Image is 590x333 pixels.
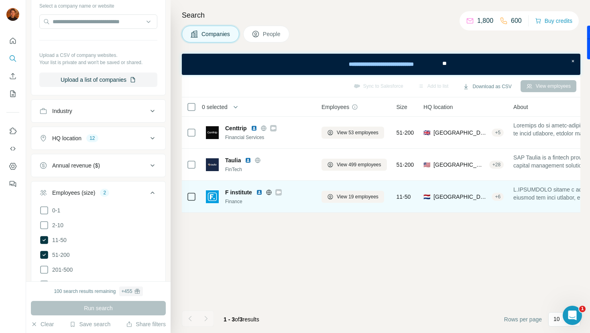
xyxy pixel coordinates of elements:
p: 10 [553,315,560,323]
span: 201-500 [49,266,73,274]
button: Buy credits [535,15,572,26]
span: View 53 employees [337,129,378,136]
span: [GEOGRAPHIC_DATA], [GEOGRAPHIC_DATA] [433,129,488,137]
img: Logo of F institute [206,190,219,203]
span: 51-200 [49,251,70,259]
span: Taulia [225,156,241,164]
span: 0 selected [202,103,228,111]
button: Quick start [6,34,19,48]
button: Feedback [6,177,19,191]
h4: Search [182,10,580,21]
span: F institute [225,188,252,196]
img: LinkedIn logo [256,189,262,196]
button: View 53 employees [321,127,384,139]
span: View 499 employees [337,161,381,168]
div: + 28 [489,161,504,168]
button: Save search [69,320,110,328]
span: [GEOGRAPHIC_DATA], [US_STATE] [433,161,486,169]
button: Upload a list of companies [39,73,157,87]
div: 2 [100,189,109,196]
span: Employees [321,103,349,111]
span: 3 [240,316,243,323]
div: Financial Services [225,134,312,141]
button: Search [6,51,19,66]
div: Finance [225,198,312,205]
span: 1 [579,306,586,312]
div: 100 search results remaining [54,287,142,296]
img: Avatar [6,8,19,21]
button: Annual revenue ($) [31,156,165,175]
button: View 499 employees [321,159,387,171]
span: 51-200 [397,129,414,137]
span: 🇺🇸 [423,161,430,169]
button: Use Surfe API [6,141,19,156]
div: + 5 [492,129,504,136]
img: Logo of Centtrip [206,126,219,139]
span: 51-200 [397,161,414,169]
span: results [224,316,259,323]
div: Annual revenue ($) [52,161,100,170]
span: 501-1K [49,281,70,289]
span: Rows per page [504,315,542,323]
p: Your list is private and won't be saved or shared. [39,59,157,66]
button: Dashboard [6,159,19,174]
span: [GEOGRAPHIC_DATA], [GEOGRAPHIC_DATA] [433,193,488,201]
button: Share filters [126,320,166,328]
span: 0-1 [49,206,60,214]
span: Centtrip [225,124,247,132]
button: Clear [31,320,54,328]
div: + 455 [122,288,132,295]
span: 2-10 [49,221,63,229]
iframe: Banner [182,54,580,75]
div: + 6 [492,193,504,200]
p: 1,800 [477,16,493,26]
span: of [235,316,240,323]
span: Companies [201,30,231,38]
button: Industry [31,101,165,121]
span: 1 - 3 [224,316,235,323]
p: Upload a CSV of company websites. [39,52,157,59]
span: Size [397,103,407,111]
span: 🇬🇧 [423,129,430,137]
p: 600 [511,16,522,26]
span: People [263,30,281,38]
button: Enrich CSV [6,69,19,83]
div: Employees (size) [52,189,95,197]
span: View 19 employees [337,193,378,200]
button: Download as CSV [457,81,517,93]
span: 11-50 [49,236,67,244]
img: LinkedIn logo [251,125,257,131]
button: Employees (size)2 [31,183,165,206]
span: About [513,103,528,111]
div: FinTech [225,166,312,173]
span: 11-50 [397,193,411,201]
iframe: Intercom live chat [563,306,582,325]
button: Use Surfe on LinkedIn [6,124,19,138]
img: Logo of Taulia [206,158,219,171]
div: HQ location [52,134,81,142]
button: My lists [6,87,19,101]
div: Industry [52,107,72,115]
img: LinkedIn logo [245,157,251,163]
div: 12 [86,135,98,142]
span: 🇳🇱 [423,193,430,201]
button: View 19 employees [321,191,384,203]
span: HQ location [423,103,453,111]
button: HQ location12 [31,129,165,148]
